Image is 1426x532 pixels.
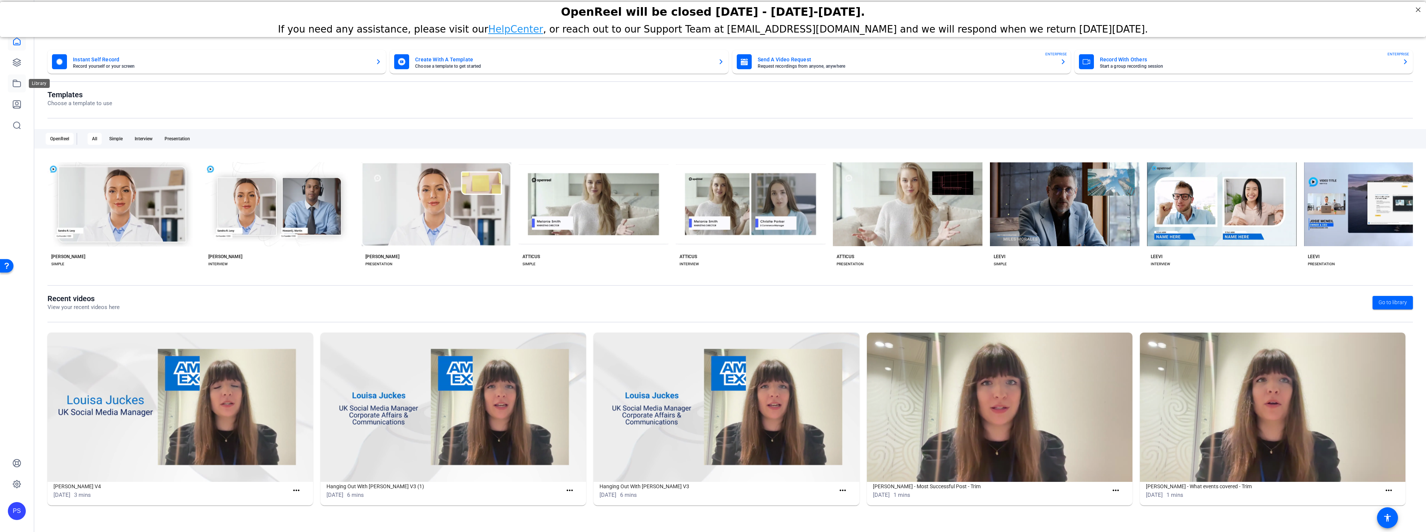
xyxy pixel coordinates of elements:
[74,492,91,498] span: 3 mins
[1111,486,1120,495] mat-icon: more_horiz
[326,492,343,498] span: [DATE]
[51,261,64,267] div: SIMPLE
[599,492,616,498] span: [DATE]
[105,133,127,145] div: Simple
[565,486,574,495] mat-icon: more_horiz
[873,482,1108,491] h1: [PERSON_NAME] - Most Successful Post - Trim
[47,303,120,312] p: View your recent videos here
[1384,486,1393,495] mat-icon: more_horiz
[29,79,50,88] div: Library
[1383,513,1392,522] mat-icon: accessibility
[837,261,864,267] div: PRESENTATION
[680,261,699,267] div: INTERVIEW
[838,486,847,495] mat-icon: more_horiz
[1045,51,1067,57] span: ENTERPRISE
[1166,492,1183,498] span: 1 mins
[347,492,364,498] span: 6 mins
[46,133,74,145] div: OpenReel
[53,482,289,491] h1: [PERSON_NAME] V4
[867,333,1132,482] img: Louisa - Most Successful Post - Trim
[1308,254,1319,260] div: LEEVI
[160,133,194,145] div: Presentation
[9,3,1417,16] div: OpenReel will be closed [DATE] - [DATE]-[DATE].
[994,261,1007,267] div: SIMPLE
[758,64,1054,68] mat-card-subtitle: Request recordings from anyone, anywhere
[1387,51,1409,57] span: ENTERPRISE
[1308,261,1335,267] div: PRESENTATION
[365,261,392,267] div: PRESENTATION
[8,502,26,520] div: PS
[208,261,228,267] div: INTERVIEW
[390,50,728,74] button: Create With A TemplateChoose a template to get started
[893,492,910,498] span: 1 mins
[1373,296,1413,309] a: Go to library
[88,133,102,145] div: All
[522,261,536,267] div: SIMPLE
[488,22,543,33] a: HelpCenter
[47,90,112,99] h1: Templates
[278,22,1148,33] span: If you need any assistance, please visit our , or reach out to our Support Team at [EMAIL_ADDRESS...
[599,482,835,491] h1: Hanging Out With [PERSON_NAME] V3
[1074,50,1413,74] button: Record With OthersStart a group recording sessionENTERPRISE
[1140,333,1405,482] img: Louisa - What events covered - Trim
[994,254,1005,260] div: LEEVI
[130,133,157,145] div: Interview
[326,482,562,491] h1: Hanging Out With [PERSON_NAME] V3 (1)
[73,64,369,68] mat-card-subtitle: Record yourself or your screen
[758,55,1054,64] mat-card-title: Send A Video Request
[53,492,70,498] span: [DATE]
[321,333,586,482] img: Hanging Out With Louise Juckes V3 (1)
[1100,64,1396,68] mat-card-subtitle: Start a group recording session
[47,50,386,74] button: Instant Self RecordRecord yourself or your screen
[680,254,697,260] div: ATTICUS
[365,254,399,260] div: [PERSON_NAME]
[415,55,712,64] mat-card-title: Create With A Template
[1379,299,1407,306] span: Go to library
[522,254,540,260] div: ATTICUS
[47,99,112,108] p: Choose a template to use
[51,254,85,260] div: [PERSON_NAME]
[873,492,890,498] span: [DATE]
[620,492,637,498] span: 6 mins
[1151,254,1162,260] div: LEEVI
[1146,482,1381,491] h1: [PERSON_NAME] - What events covered - Trim
[47,333,313,482] img: Louisa Juckes V4
[732,50,1071,74] button: Send A Video RequestRequest recordings from anyone, anywhereENTERPRISE
[73,55,369,64] mat-card-title: Instant Self Record
[208,254,242,260] div: [PERSON_NAME]
[1146,492,1163,498] span: [DATE]
[1100,55,1396,64] mat-card-title: Record With Others
[292,486,301,495] mat-icon: more_horiz
[837,254,854,260] div: ATTICUS
[415,64,712,68] mat-card-subtitle: Choose a template to get started
[1151,261,1170,267] div: INTERVIEW
[594,333,859,482] img: Hanging Out With Louisa Juckes V3
[47,294,120,303] h1: Recent videos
